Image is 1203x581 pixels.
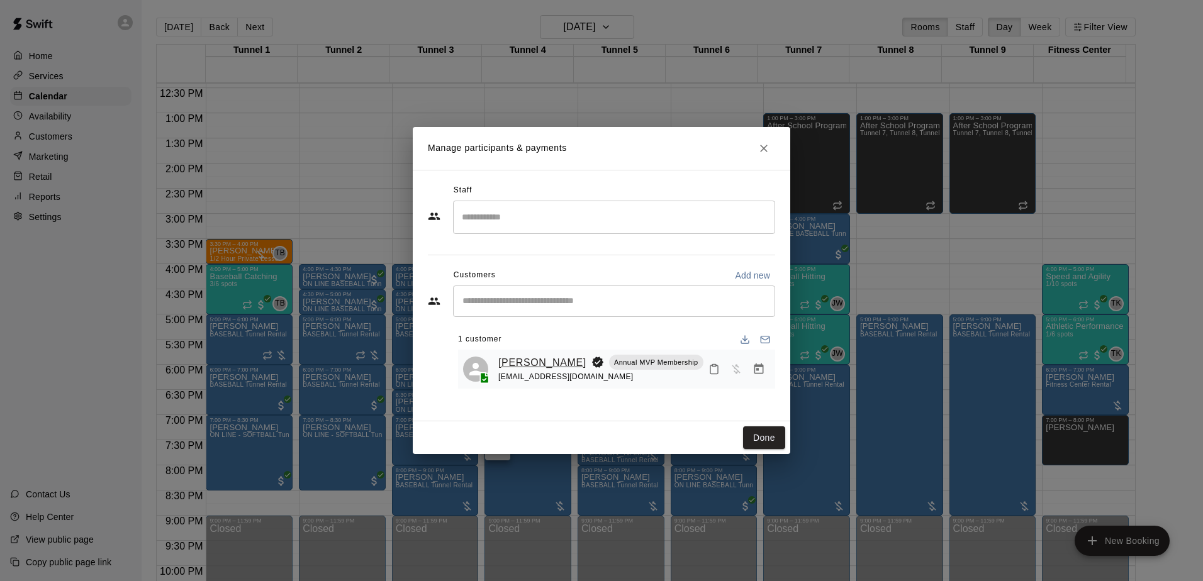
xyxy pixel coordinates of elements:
[735,269,770,282] p: Add new
[463,357,488,382] div: Steven Rodriguez
[755,329,775,350] button: Email participants
[591,356,604,368] svg: Booking Owner
[498,355,586,371] a: [PERSON_NAME]
[753,137,775,160] button: Close
[453,201,775,234] div: Search staff
[453,285,775,317] div: Start typing to search customers...
[614,357,698,368] p: Annual MVP Membership
[428,141,567,155] p: Manage participants & payments
[428,210,440,223] svg: Staff
[743,426,785,450] button: Done
[747,358,770,380] button: Manage bookings & payment
[730,265,775,285] button: Add new
[428,295,440,307] svg: Customers
[458,329,501,350] span: 1 customer
[454,180,472,201] span: Staff
[735,329,755,350] button: Download list
[725,363,747,373] span: Has not paid
[498,372,634,381] span: [EMAIL_ADDRESS][DOMAIN_NAME]
[454,265,496,285] span: Customers
[703,358,725,380] button: Mark attendance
